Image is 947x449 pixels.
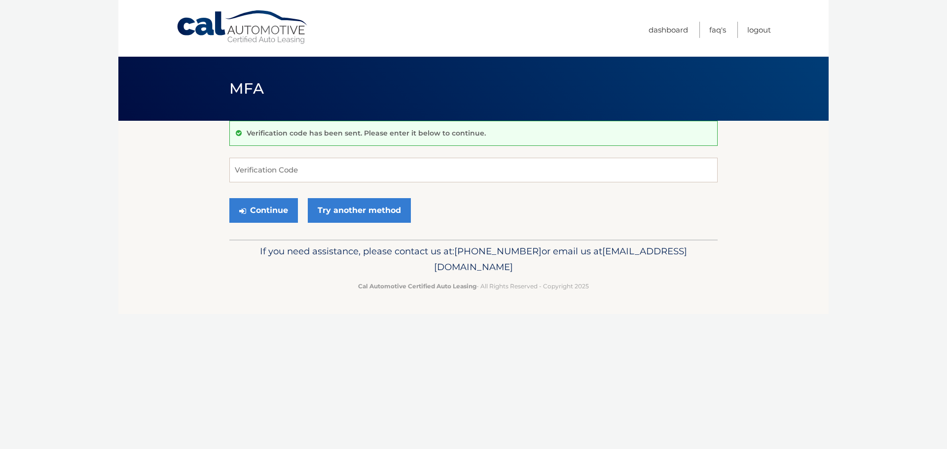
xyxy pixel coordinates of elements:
span: [EMAIL_ADDRESS][DOMAIN_NAME] [434,245,687,273]
button: Continue [229,198,298,223]
a: Logout [747,22,771,38]
p: Verification code has been sent. Please enter it below to continue. [247,129,486,138]
a: Try another method [308,198,411,223]
p: If you need assistance, please contact us at: or email us at [236,243,711,275]
span: MFA [229,79,264,98]
a: Dashboard [649,22,688,38]
a: FAQ's [709,22,726,38]
a: Cal Automotive [176,10,309,45]
input: Verification Code [229,158,718,182]
span: [PHONE_NUMBER] [454,245,542,257]
p: - All Rights Reserved - Copyright 2025 [236,281,711,291]
strong: Cal Automotive Certified Auto Leasing [358,282,476,290]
